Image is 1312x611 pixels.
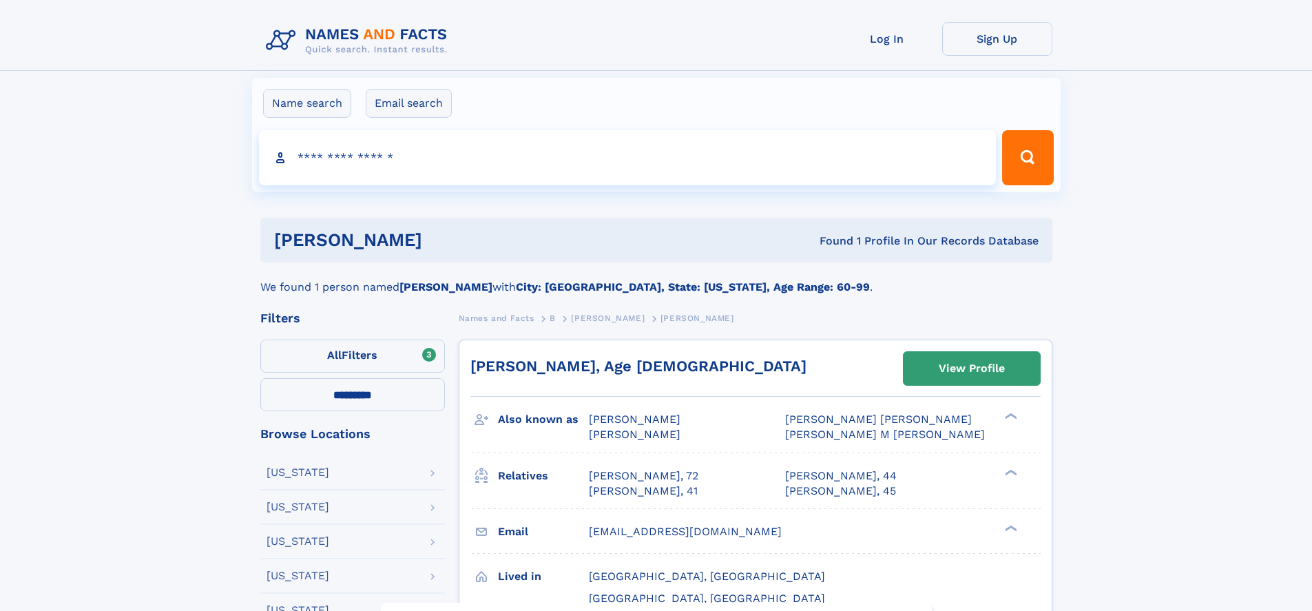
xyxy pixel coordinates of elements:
[550,313,556,323] span: B
[571,313,645,323] span: [PERSON_NAME]
[1002,130,1053,185] button: Search Button
[571,309,645,327] a: [PERSON_NAME]
[267,467,329,478] div: [US_STATE]
[498,408,589,431] h3: Also known as
[260,312,445,324] div: Filters
[589,468,698,484] a: [PERSON_NAME], 72
[498,520,589,543] h3: Email
[589,428,680,441] span: [PERSON_NAME]
[267,536,329,547] div: [US_STATE]
[516,280,870,293] b: City: [GEOGRAPHIC_DATA], State: [US_STATE], Age Range: 60-99
[263,89,351,118] label: Name search
[498,565,589,588] h3: Lived in
[785,413,972,426] span: [PERSON_NAME] [PERSON_NAME]
[274,231,621,249] h1: [PERSON_NAME]
[267,570,329,581] div: [US_STATE]
[1001,468,1018,477] div: ❯
[327,349,342,362] span: All
[939,353,1005,384] div: View Profile
[621,234,1039,249] div: Found 1 Profile In Our Records Database
[832,22,942,56] a: Log In
[589,413,680,426] span: [PERSON_NAME]
[785,484,896,499] a: [PERSON_NAME], 45
[260,340,445,373] label: Filters
[498,464,589,488] h3: Relatives
[260,262,1052,296] div: We found 1 person named with .
[785,428,985,441] span: [PERSON_NAME] M [PERSON_NAME]
[589,570,825,583] span: [GEOGRAPHIC_DATA], [GEOGRAPHIC_DATA]
[904,352,1040,385] a: View Profile
[259,130,997,185] input: search input
[260,22,459,59] img: Logo Names and Facts
[1001,524,1018,532] div: ❯
[589,592,825,605] span: [GEOGRAPHIC_DATA], [GEOGRAPHIC_DATA]
[459,309,534,327] a: Names and Facts
[550,309,556,327] a: B
[399,280,492,293] b: [PERSON_NAME]
[660,313,734,323] span: [PERSON_NAME]
[366,89,452,118] label: Email search
[785,468,897,484] a: [PERSON_NAME], 44
[260,428,445,440] div: Browse Locations
[1001,412,1018,421] div: ❯
[267,501,329,512] div: [US_STATE]
[470,358,806,375] a: [PERSON_NAME], Age [DEMOGRAPHIC_DATA]
[589,525,782,538] span: [EMAIL_ADDRESS][DOMAIN_NAME]
[589,484,698,499] a: [PERSON_NAME], 41
[942,22,1052,56] a: Sign Up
